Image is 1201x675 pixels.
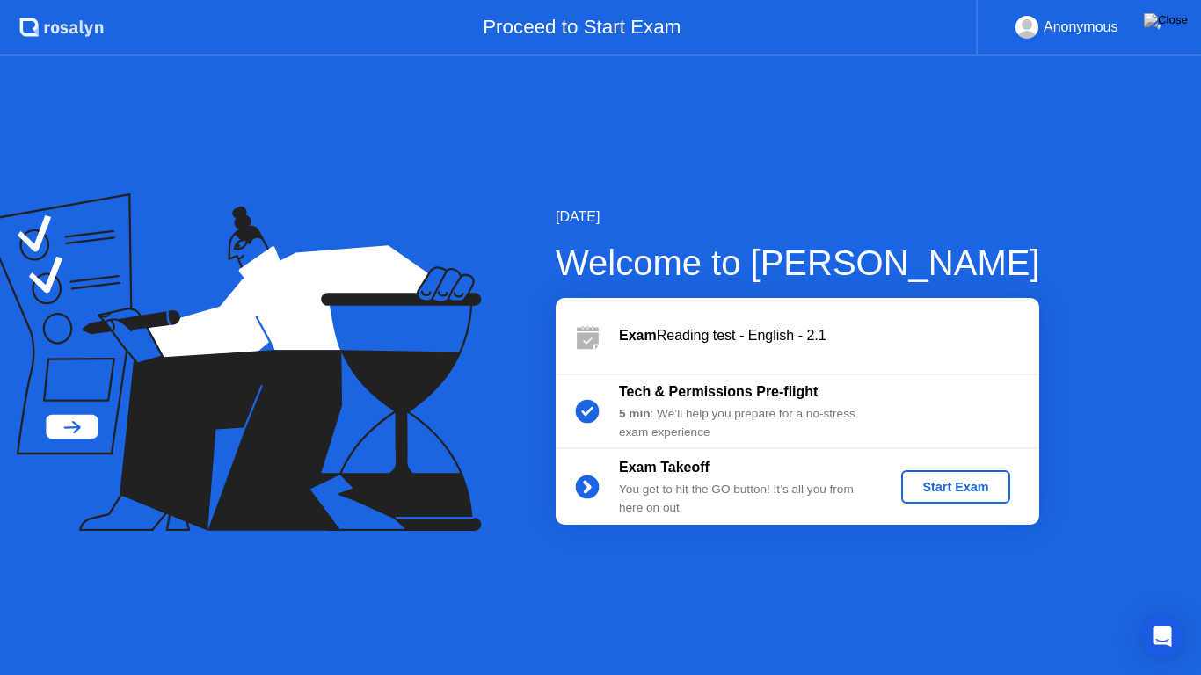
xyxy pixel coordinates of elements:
div: : We’ll help you prepare for a no-stress exam experience [619,405,872,441]
div: You get to hit the GO button! It’s all you from here on out [619,481,872,517]
div: Open Intercom Messenger [1141,615,1183,657]
b: Tech & Permissions Pre-flight [619,384,818,399]
div: Welcome to [PERSON_NAME] [556,236,1040,289]
button: Start Exam [901,470,1009,504]
div: Anonymous [1044,16,1118,39]
b: 5 min [619,407,651,420]
div: [DATE] [556,207,1040,228]
b: Exam Takeoff [619,460,710,475]
img: Close [1144,13,1188,27]
div: Start Exam [908,480,1002,494]
div: Reading test - English - 2.1 [619,325,1039,346]
b: Exam [619,328,657,343]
